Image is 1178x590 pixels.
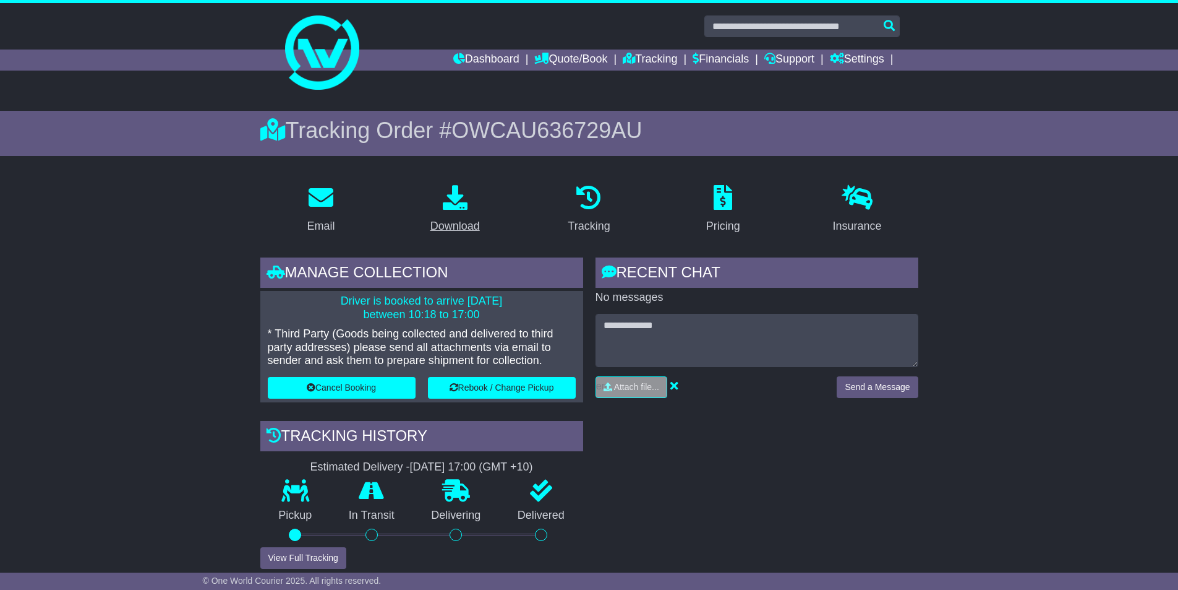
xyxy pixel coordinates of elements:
div: [DATE] 17:00 (GMT +10) [410,461,533,474]
a: Quote/Book [534,50,607,71]
a: Financials [693,50,749,71]
p: Driver is booked to arrive [DATE] between 10:18 to 17:00 [268,295,576,321]
a: Email [299,181,343,239]
div: Estimated Delivery - [260,461,583,474]
button: Send a Message [837,376,918,398]
a: Tracking [623,50,677,71]
div: Email [307,218,335,235]
div: Download [430,218,480,235]
div: Tracking [568,218,610,235]
a: Support [764,50,814,71]
p: * Third Party (Goods being collected and delivered to third party addresses) please send all atta... [268,328,576,368]
button: View Full Tracking [260,547,346,569]
a: Pricing [698,181,748,239]
a: Dashboard [453,50,519,71]
button: Cancel Booking [268,377,416,399]
a: Tracking [560,181,618,239]
span: OWCAU636729AU [451,118,642,143]
span: © One World Courier 2025. All rights reserved. [203,576,382,586]
a: Download [422,181,488,239]
p: Delivered [499,509,583,523]
p: Pickup [260,509,331,523]
div: Tracking Order # [260,117,918,144]
p: In Transit [330,509,413,523]
div: Insurance [833,218,882,235]
div: Pricing [706,218,740,235]
a: Settings [830,50,884,71]
div: Tracking history [260,421,583,454]
button: Rebook / Change Pickup [428,377,576,399]
p: No messages [595,291,918,305]
p: Delivering [413,509,500,523]
a: Insurance [825,181,890,239]
div: Manage collection [260,258,583,291]
div: RECENT CHAT [595,258,918,291]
